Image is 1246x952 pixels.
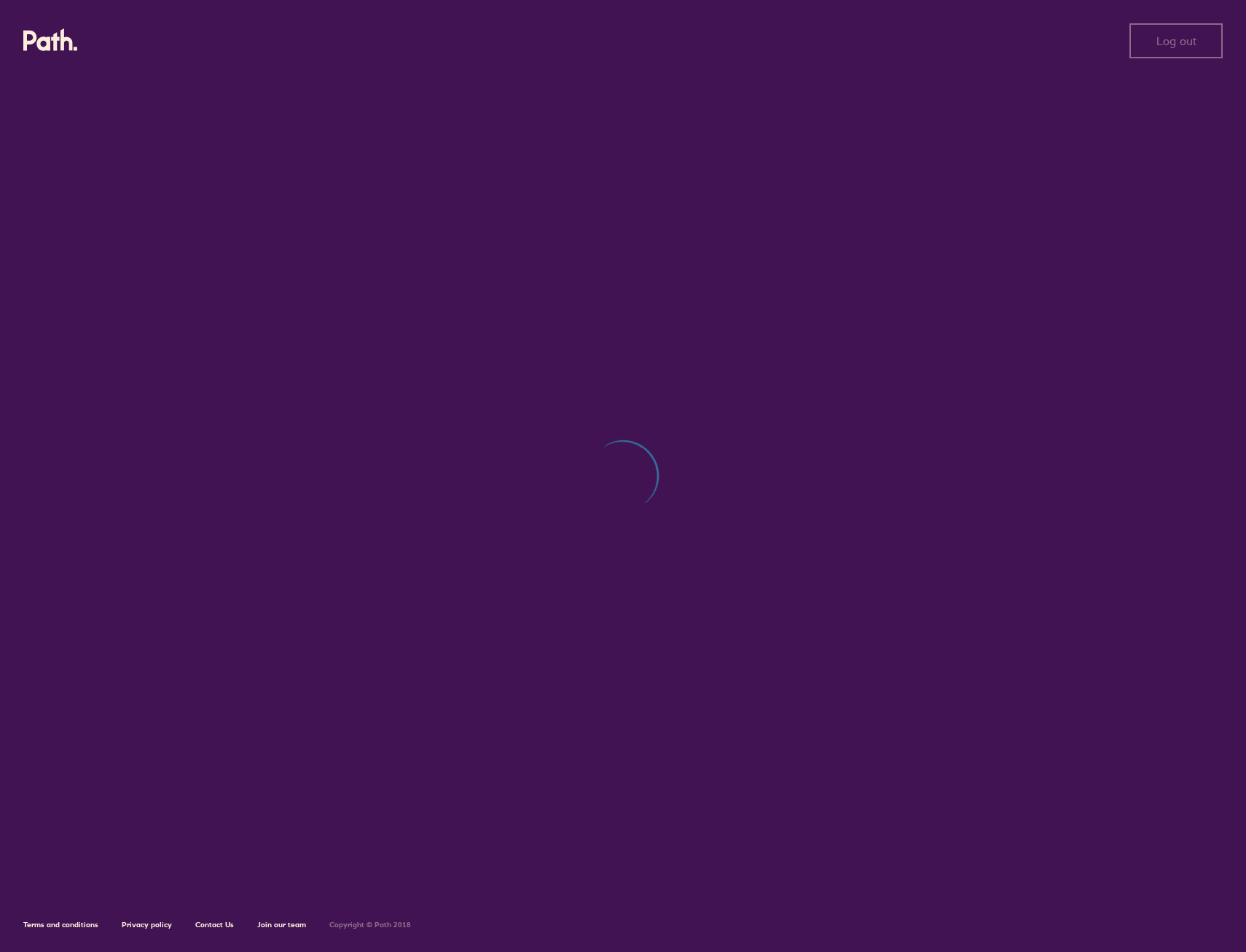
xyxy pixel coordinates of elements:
[329,921,411,929] h6: Copyright © Path 2018
[1129,23,1223,58] button: Log out
[257,920,306,929] a: Join our team
[195,920,234,929] a: Contact Us
[1156,34,1196,47] span: Log out
[122,920,172,929] a: Privacy policy
[23,920,98,929] a: Terms and conditions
